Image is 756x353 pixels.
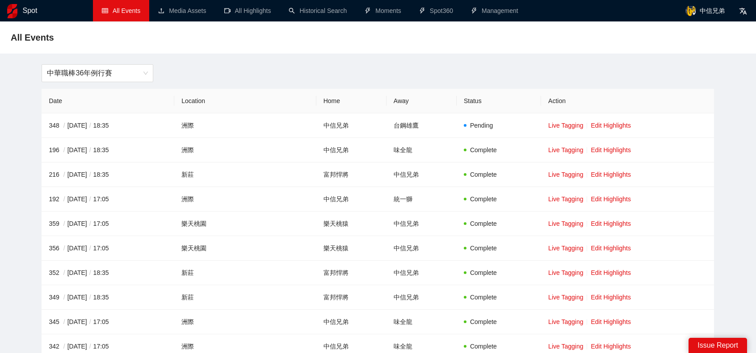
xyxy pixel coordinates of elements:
span: Complete [470,171,497,178]
td: 中信兄弟 [316,187,386,212]
a: Live Tagging [548,220,583,227]
td: 新莊 [174,285,316,310]
a: video-cameraAll Highlights [224,7,271,14]
span: / [61,245,67,252]
td: 中信兄弟 [316,113,386,138]
td: 192 [DATE] 17:05 [42,187,174,212]
td: 345 [DATE] 17:05 [42,310,174,334]
td: 中信兄弟 [386,285,457,310]
td: 中信兄弟 [386,236,457,261]
span: / [61,146,67,154]
span: Complete [470,245,497,252]
th: Action [541,89,714,113]
span: / [61,294,67,301]
span: Complete [470,146,497,154]
span: All Events [113,7,140,14]
td: 359 [DATE] 17:05 [42,212,174,236]
span: / [61,171,67,178]
span: / [87,195,93,203]
a: Edit Highlights [591,220,631,227]
td: 349 [DATE] 18:35 [42,285,174,310]
td: 統一獅 [386,187,457,212]
a: Edit Highlights [591,294,631,301]
th: Away [386,89,457,113]
td: 樂天桃園 [174,236,316,261]
span: All Events [11,30,54,45]
td: 中信兄弟 [386,162,457,187]
a: thunderboltMoments [365,7,401,14]
td: 216 [DATE] 18:35 [42,162,174,187]
span: Pending [470,122,493,129]
span: / [87,318,93,325]
a: Edit Highlights [591,146,631,154]
th: Location [174,89,316,113]
td: 中信兄弟 [316,310,386,334]
a: Live Tagging [548,294,583,301]
a: Live Tagging [548,122,583,129]
a: Live Tagging [548,343,583,350]
a: Live Tagging [548,245,583,252]
th: Date [42,89,174,113]
td: 富邦悍將 [316,285,386,310]
a: Edit Highlights [591,171,631,178]
span: / [61,343,67,350]
span: / [87,343,93,350]
span: 中華職棒36年例行賽 [47,65,148,82]
td: 樂天桃園 [174,212,316,236]
a: searchHistorical Search [289,7,347,14]
a: Live Tagging [548,146,583,154]
td: 356 [DATE] 17:05 [42,236,174,261]
td: 196 [DATE] 18:35 [42,138,174,162]
span: Complete [470,294,497,301]
a: Live Tagging [548,269,583,276]
span: Complete [470,318,497,325]
td: 洲際 [174,310,316,334]
td: 台鋼雄鷹 [386,113,457,138]
img: logo [7,4,17,18]
td: 新莊 [174,261,316,285]
td: 352 [DATE] 18:35 [42,261,174,285]
td: 348 [DATE] 18:35 [42,113,174,138]
span: / [87,294,93,301]
span: / [87,220,93,227]
span: / [61,195,67,203]
th: Status [457,89,541,113]
span: / [87,122,93,129]
td: 味全龍 [386,138,457,162]
td: 中信兄弟 [386,212,457,236]
img: avatar [685,5,696,16]
a: Live Tagging [548,318,583,325]
div: Issue Report [689,338,747,353]
td: 味全龍 [386,310,457,334]
span: / [87,171,93,178]
td: 富邦悍將 [316,261,386,285]
a: Edit Highlights [591,122,631,129]
a: Live Tagging [548,171,583,178]
span: Complete [470,269,497,276]
span: / [87,245,93,252]
span: Complete [470,343,497,350]
a: Edit Highlights [591,343,631,350]
a: thunderboltSpot360 [419,7,453,14]
td: 樂天桃猿 [316,236,386,261]
td: 新莊 [174,162,316,187]
td: 富邦悍將 [316,162,386,187]
span: Complete [470,220,497,227]
a: Edit Highlights [591,269,631,276]
span: Complete [470,195,497,203]
span: / [61,220,67,227]
td: 洲際 [174,138,316,162]
td: 中信兄弟 [386,261,457,285]
td: 樂天桃猿 [316,212,386,236]
td: 洲際 [174,113,316,138]
span: / [87,269,93,276]
span: / [87,146,93,154]
td: 中信兄弟 [316,138,386,162]
td: 洲際 [174,187,316,212]
a: Live Tagging [548,195,583,203]
span: / [61,318,67,325]
th: Home [316,89,386,113]
a: thunderboltManagement [471,7,518,14]
span: / [61,122,67,129]
a: Edit Highlights [591,318,631,325]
